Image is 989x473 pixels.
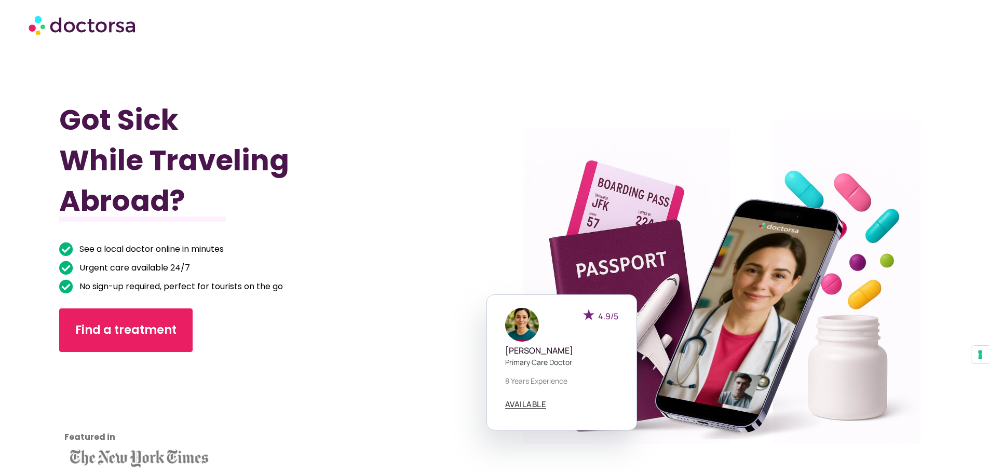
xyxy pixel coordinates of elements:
[77,279,283,294] span: No sign-up required, perfect for tourists on the go
[59,308,193,352] a: Find a treatment
[59,100,429,221] h1: Got Sick While Traveling Abroad?
[505,400,547,408] span: AVAILABLE
[598,310,618,322] span: 4.9/5
[64,368,158,445] iframe: Customer reviews powered by Trustpilot
[505,375,618,386] p: 8 years experience
[77,242,224,256] span: See a local doctor online in minutes
[505,357,618,368] p: Primary care doctor
[505,346,618,356] h5: [PERSON_NAME]
[77,261,190,275] span: Urgent care available 24/7
[505,400,547,409] a: AVAILABLE
[64,431,115,443] strong: Featured in
[971,346,989,363] button: Your consent preferences for tracking technologies
[75,322,177,339] span: Find a treatment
